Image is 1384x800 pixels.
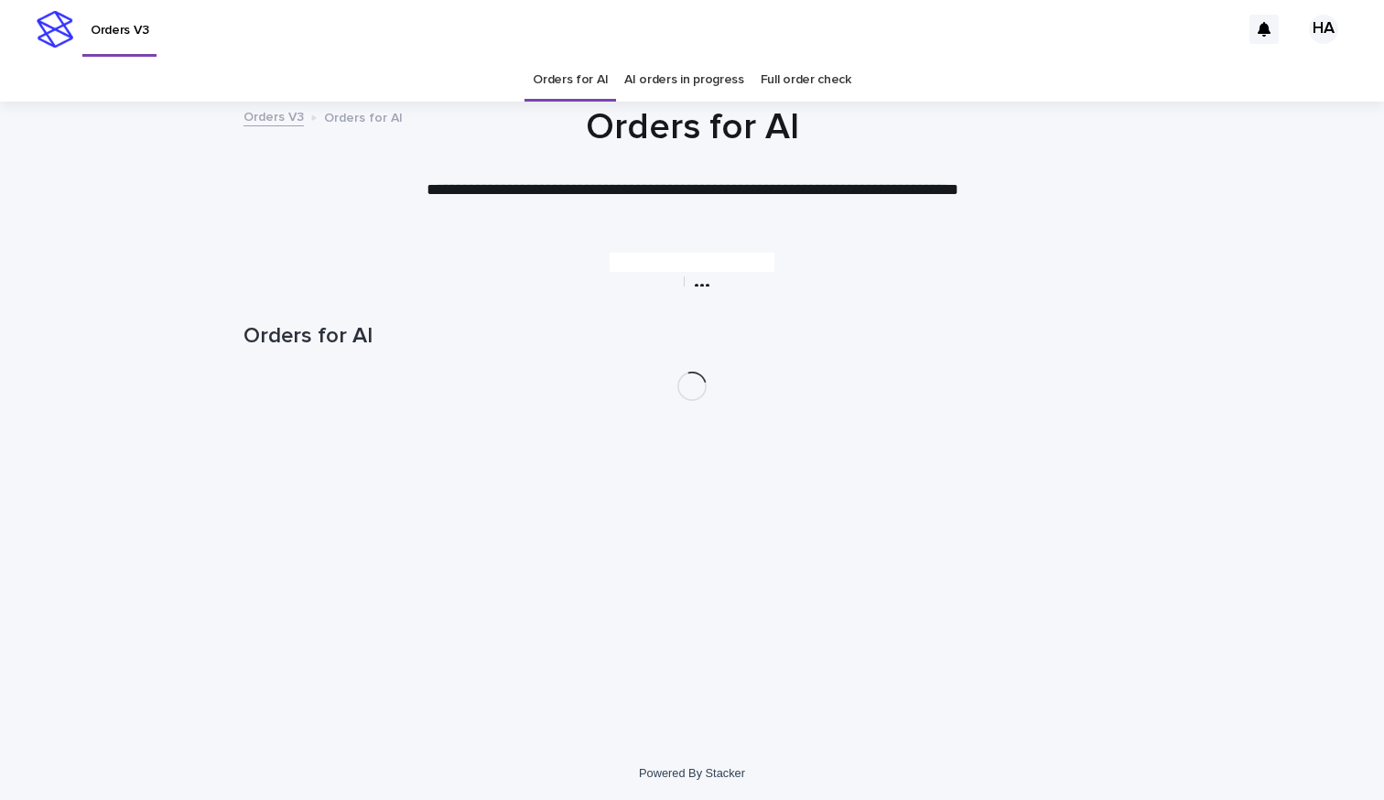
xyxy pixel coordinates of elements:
[645,768,738,779] a: Powered By Stacker
[533,59,608,102] a: Orders for AI
[37,11,73,48] img: stacker-logo-s-only.png
[243,105,304,126] a: Orders V3
[243,323,1141,350] h1: Orders for AI
[1309,15,1338,44] div: HA
[324,106,403,126] p: Orders for AI
[243,161,1141,205] h1: Orders for AI
[761,59,851,102] a: Full order check
[624,59,744,102] a: AI orders in progress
